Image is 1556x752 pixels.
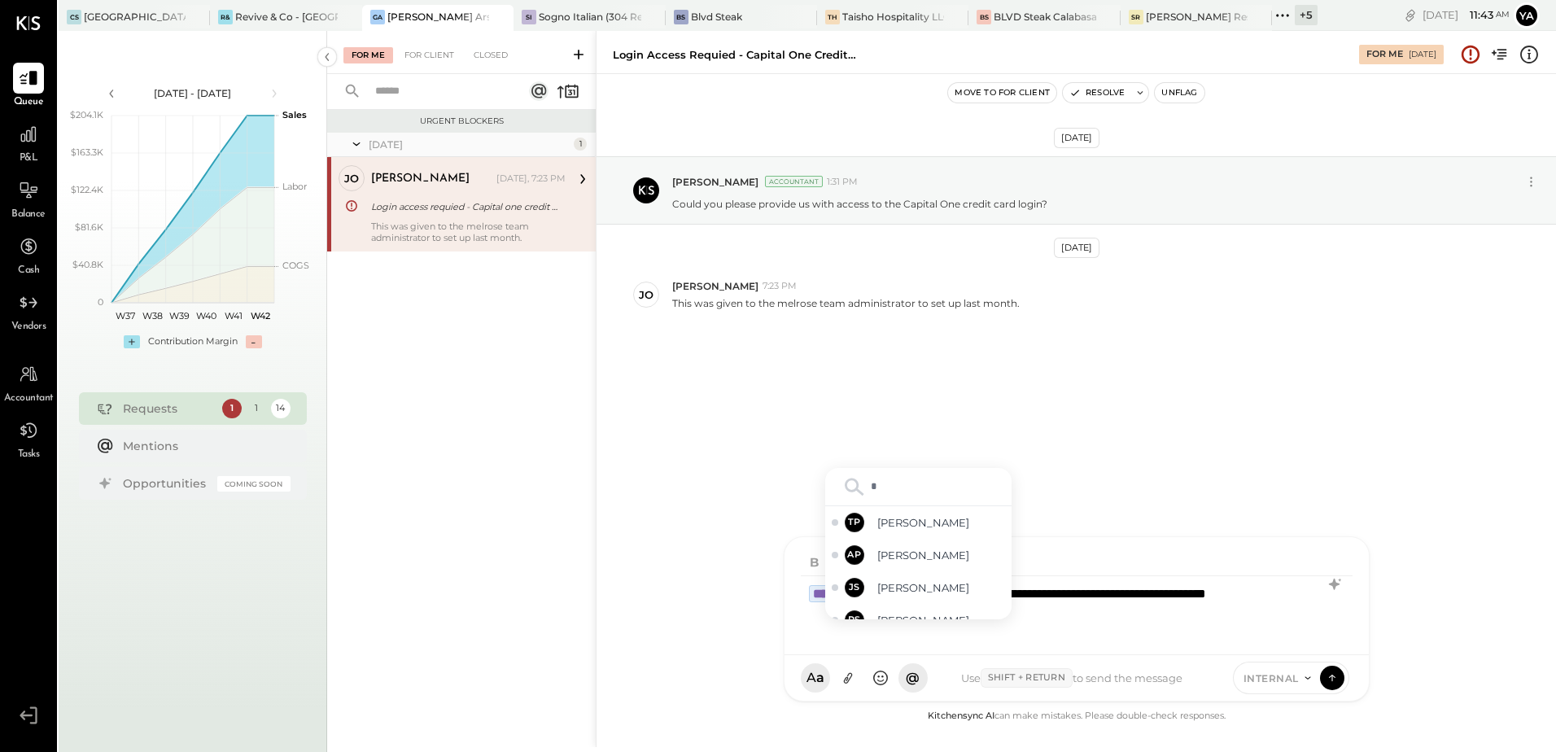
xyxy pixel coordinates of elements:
[1054,238,1099,258] div: [DATE]
[674,10,688,24] div: BS
[168,310,189,321] text: W39
[898,663,928,693] button: @
[765,176,823,187] div: Accountant
[335,116,588,127] div: Urgent Blockers
[370,10,385,24] div: GA
[672,197,1047,211] p: Could you please provide us with access to the Capital One credit card login?
[282,109,307,120] text: Sales
[75,221,103,233] text: $81.6K
[1129,10,1143,24] div: SR
[282,181,307,192] text: Labor
[849,581,860,594] span: JS
[247,399,266,418] div: 1
[218,10,233,24] div: R&
[877,613,1005,628] span: [PERSON_NAME]
[613,47,857,63] div: Login access requied - Capital one credit card
[672,175,758,189] span: [PERSON_NAME]
[465,47,516,63] div: Closed
[977,10,991,24] div: BS
[848,614,861,627] span: RS
[123,400,214,417] div: Requests
[217,476,291,492] div: Coming Soon
[877,580,1005,596] span: [PERSON_NAME]
[1295,5,1318,25] div: + 5
[1402,7,1418,24] div: copy link
[371,171,470,187] div: [PERSON_NAME]
[11,208,46,222] span: Balance
[115,310,134,321] text: W37
[396,47,462,63] div: For Client
[1409,49,1436,60] div: [DATE]
[98,296,103,308] text: 0
[691,10,742,24] div: Blvd Steak
[222,399,242,418] div: 1
[1366,48,1403,61] div: For Me
[1,63,56,110] a: Queue
[1,119,56,166] a: P&L
[1,231,56,278] a: Cash
[672,279,758,293] span: [PERSON_NAME]
[371,199,561,215] div: Login access requied - Capital one credit card
[71,184,103,195] text: $122.4K
[11,320,46,334] span: Vendors
[1155,83,1204,103] button: Unflag
[994,10,1095,24] div: BLVD Steak Calabasas
[842,10,944,24] div: Taisho Hospitality LLC
[848,516,861,529] span: TP
[948,83,1056,103] button: Move to for client
[672,296,1020,310] p: This was given to the melrose team administrator to set up last month.
[282,260,309,271] text: COGS
[123,438,282,454] div: Mentions
[496,173,566,186] div: [DATE], 7:23 PM
[123,475,209,492] div: Opportunities
[827,176,858,189] span: 1:31 PM
[1514,2,1540,28] button: Ya
[1423,7,1510,23] div: [DATE]
[639,287,653,303] div: jo
[142,310,162,321] text: W38
[4,391,54,406] span: Accountant
[1,175,56,222] a: Balance
[18,448,40,462] span: Tasks
[124,86,262,100] div: [DATE] - [DATE]
[1,287,56,334] a: Vendors
[344,171,359,186] div: jo
[371,221,566,243] div: This was given to the melrose team administrator to set up last month.
[14,95,44,110] span: Queue
[825,506,1012,539] div: Select Tarang Padia - Offline
[67,10,81,24] div: CS
[148,335,238,348] div: Contribution Margin
[70,109,103,120] text: $204.1K
[574,138,587,151] div: 1
[1054,128,1099,148] div: [DATE]
[763,280,797,293] span: 7:23 PM
[271,399,291,418] div: 14
[825,604,1012,636] div: Select Rohit Shenoy - Offline
[825,539,1012,571] div: Select Ajay Prajapati - Offline
[801,663,830,693] button: Aa
[981,668,1073,688] span: Shift + Return
[343,47,393,63] div: For Me
[847,549,861,562] span: AP
[369,138,570,151] div: [DATE]
[816,670,824,686] span: a
[20,151,38,166] span: P&L
[235,10,337,24] div: Revive & Co - [GEOGRAPHIC_DATA]
[825,571,1012,604] div: Select Jose Santa - Offline
[522,10,536,24] div: SI
[84,10,186,24] div: [GEOGRAPHIC_DATA][PERSON_NAME]
[825,10,840,24] div: TH
[804,550,825,573] button: Bold
[1,415,56,462] a: Tasks
[71,146,103,158] text: $163.3K
[72,259,103,270] text: $40.8K
[18,264,39,278] span: Cash
[1063,83,1131,103] button: Resolve
[251,310,270,321] text: W42
[877,548,1005,563] span: [PERSON_NAME]
[246,335,262,348] div: -
[124,335,140,348] div: +
[928,668,1217,688] div: Use to send the message
[196,310,216,321] text: W40
[387,10,489,24] div: [PERSON_NAME] Arso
